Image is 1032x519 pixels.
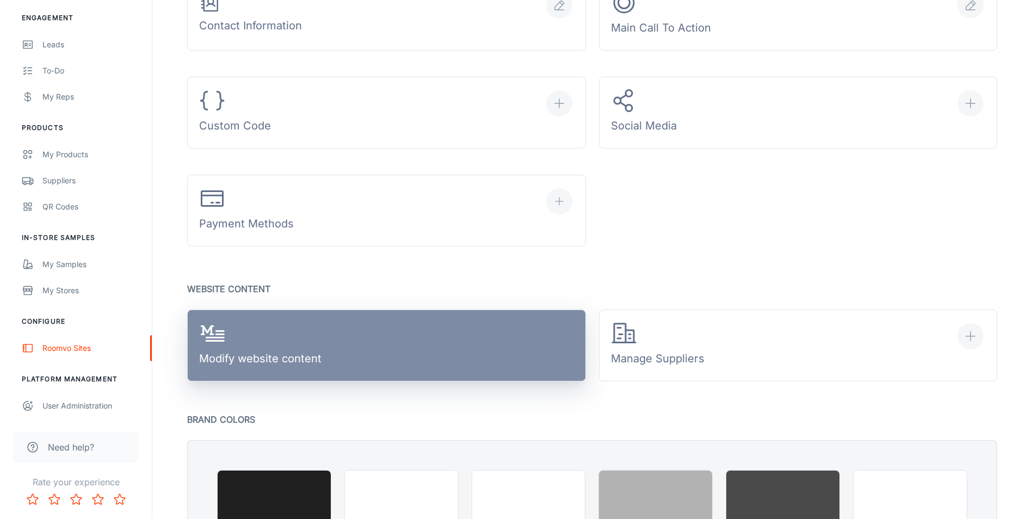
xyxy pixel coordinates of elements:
[187,77,586,149] button: Custom Code
[42,258,141,270] div: My Samples
[44,489,65,510] button: Rate 2 star
[42,285,141,296] div: My Stores
[187,281,997,296] p: Website Content
[42,201,141,213] div: QR Codes
[199,320,322,371] div: Modify website content
[42,342,141,354] div: Roomvo Sites
[22,489,44,510] button: Rate 1 star
[187,310,586,381] a: Modify website content
[87,489,109,510] button: Rate 4 star
[599,77,998,149] button: Social Media
[42,65,141,77] div: To-do
[42,91,141,103] div: My Reps
[42,39,141,51] div: Leads
[109,489,131,510] button: Rate 5 star
[48,441,94,454] span: Need help?
[611,320,705,371] div: Manage Suppliers
[599,310,998,381] button: Manage Suppliers
[199,88,271,138] div: Custom Code
[199,186,294,236] div: Payment Methods
[9,475,143,489] p: Rate your experience
[42,175,141,187] div: Suppliers
[611,88,677,138] div: Social Media
[187,412,997,427] p: Brand Colors
[42,400,141,412] div: User Administration
[187,175,586,246] button: Payment Methods
[42,149,141,160] div: My Products
[65,489,87,510] button: Rate 3 star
